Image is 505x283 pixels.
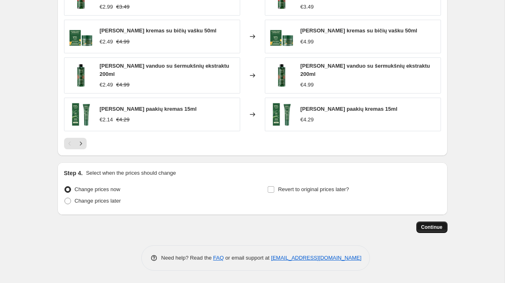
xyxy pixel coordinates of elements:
[416,221,448,233] button: Continue
[116,38,130,46] strike: €4.99
[86,169,176,177] p: Select when the prices should change
[100,3,113,11] div: €2.99
[69,63,93,88] img: 4770001336069_-_01_80x.jpg
[116,116,130,124] strike: €4.29
[116,81,130,89] strike: €4.99
[64,169,83,177] h2: Step 4.
[75,198,121,204] span: Change prices later
[301,27,418,34] span: [PERSON_NAME] kremas su bičių vašku 50ml
[421,224,443,231] span: Continue
[69,102,93,127] img: 4770001334386-01_80x.jpg
[301,63,430,77] span: [PERSON_NAME] vanduo su šermukšnių ekstraktu 200ml
[100,116,113,124] div: €2.14
[224,255,271,261] span: or email support at
[69,24,93,49] img: 4770001336526_-_01_80x.jpg
[301,81,314,89] div: €4.99
[301,38,314,46] div: €4.99
[271,255,361,261] a: [EMAIL_ADDRESS][DOMAIN_NAME]
[100,63,230,77] span: [PERSON_NAME] vanduo su šermukšnių ekstraktu 200ml
[100,106,197,112] span: [PERSON_NAME] paakių kremas 15ml
[161,255,213,261] span: Need help? Read the
[301,106,397,112] span: [PERSON_NAME] paakių kremas 15ml
[301,116,314,124] div: €4.29
[269,102,294,127] img: 4770001334386-01_80x.jpg
[75,186,120,192] span: Change prices now
[116,3,130,11] strike: €3.49
[100,38,113,46] div: €2.49
[100,27,217,34] span: [PERSON_NAME] kremas su bičių vašku 50ml
[278,186,349,192] span: Revert to original prices later?
[213,255,224,261] a: FAQ
[269,63,294,88] img: 4770001336069_-_01_80x.jpg
[301,3,314,11] div: €3.49
[269,24,294,49] img: 4770001336526_-_01_80x.jpg
[75,138,87,149] button: Next
[64,138,87,149] nav: Pagination
[100,81,113,89] div: €2.49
